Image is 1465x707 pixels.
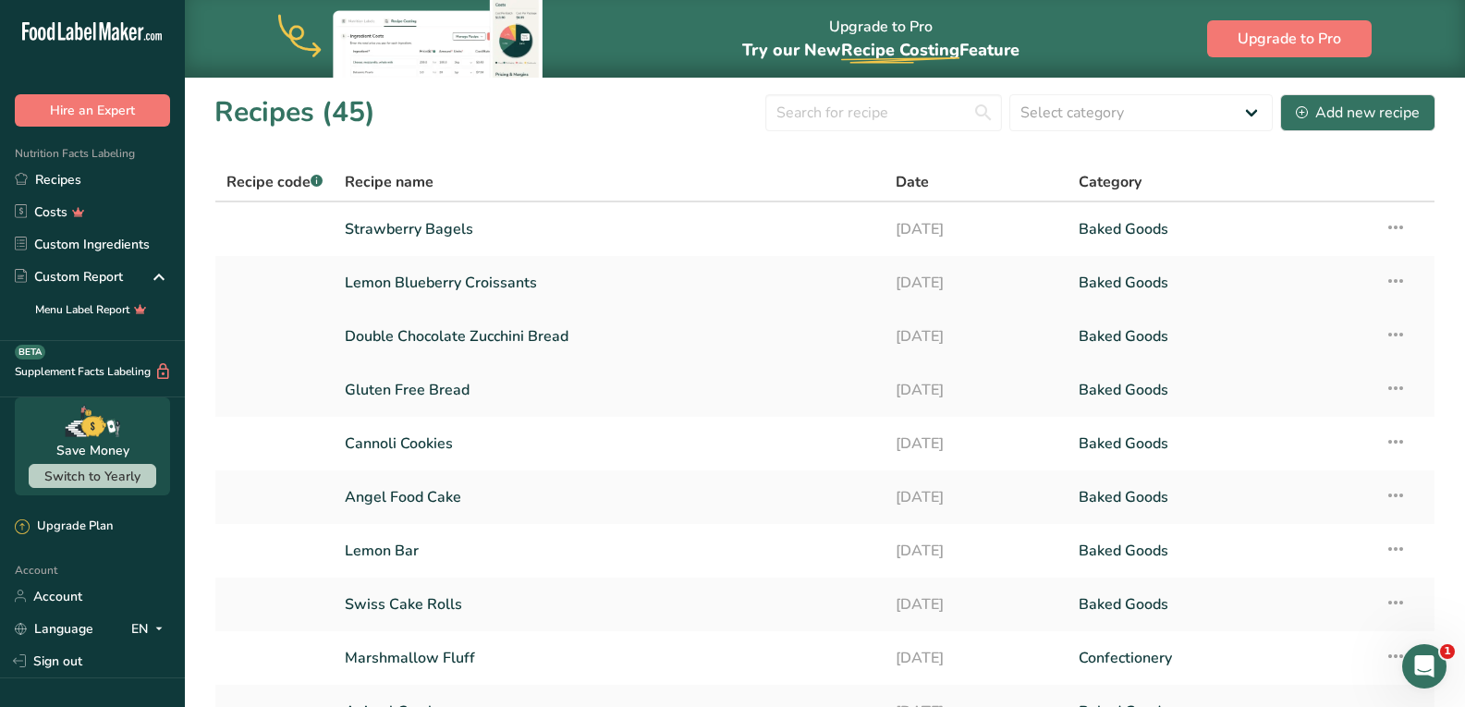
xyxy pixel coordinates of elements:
[896,531,1056,570] a: [DATE]
[345,317,873,356] a: Double Chocolate Zucchini Bread
[345,263,873,302] a: Lemon Blueberry Croissants
[896,371,1056,409] a: [DATE]
[15,613,93,645] a: Language
[896,171,929,193] span: Date
[896,263,1056,302] a: [DATE]
[345,585,873,624] a: Swiss Cake Rolls
[1296,102,1420,124] div: Add new recipe
[29,464,156,488] button: Switch to Yearly
[1079,424,1362,463] a: Baked Goods
[345,210,873,249] a: Strawberry Bagels
[1079,263,1362,302] a: Baked Goods
[345,531,873,570] a: Lemon Bar
[1207,20,1372,57] button: Upgrade to Pro
[896,317,1056,356] a: [DATE]
[896,585,1056,624] a: [DATE]
[1079,171,1141,193] span: Category
[15,518,113,536] div: Upgrade Plan
[1280,94,1435,131] button: Add new recipe
[896,424,1056,463] a: [DATE]
[896,639,1056,677] a: [DATE]
[226,172,323,192] span: Recipe code
[345,639,873,677] a: Marshmallow Fluff
[345,478,873,517] a: Angel Food Cake
[1079,639,1362,677] a: Confectionery
[1079,210,1362,249] a: Baked Goods
[742,39,1019,61] span: Try our New Feature
[765,94,1002,131] input: Search for recipe
[214,91,375,133] h1: Recipes (45)
[345,371,873,409] a: Gluten Free Bread
[56,441,129,460] div: Save Money
[1079,585,1362,624] a: Baked Goods
[841,39,959,61] span: Recipe Costing
[131,617,170,640] div: EN
[896,478,1056,517] a: [DATE]
[1402,644,1447,689] iframe: Intercom live chat
[742,1,1019,78] div: Upgrade to Pro
[1079,317,1362,356] a: Baked Goods
[1079,371,1362,409] a: Baked Goods
[15,94,170,127] button: Hire an Expert
[1079,478,1362,517] a: Baked Goods
[15,345,45,360] div: BETA
[345,424,873,463] a: Cannoli Cookies
[44,468,140,485] span: Switch to Yearly
[15,267,123,286] div: Custom Report
[896,210,1056,249] a: [DATE]
[345,171,433,193] span: Recipe name
[1440,644,1455,659] span: 1
[1079,531,1362,570] a: Baked Goods
[1238,28,1341,50] span: Upgrade to Pro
